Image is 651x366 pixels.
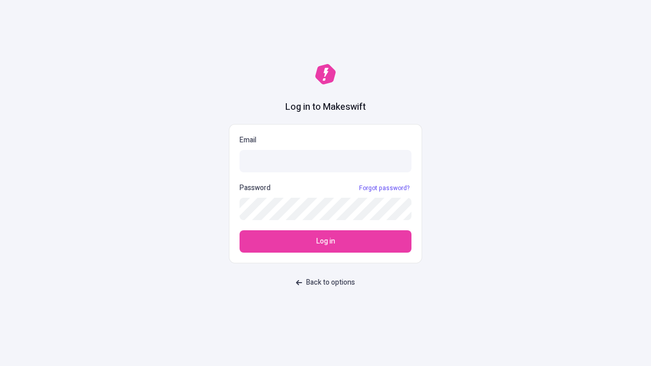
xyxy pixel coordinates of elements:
[316,236,335,247] span: Log in
[285,101,366,114] h1: Log in to Makeswift
[240,135,411,146] p: Email
[290,273,361,292] button: Back to options
[240,230,411,253] button: Log in
[357,184,411,192] a: Forgot password?
[240,150,411,172] input: Email
[240,182,271,194] p: Password
[306,277,355,288] span: Back to options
